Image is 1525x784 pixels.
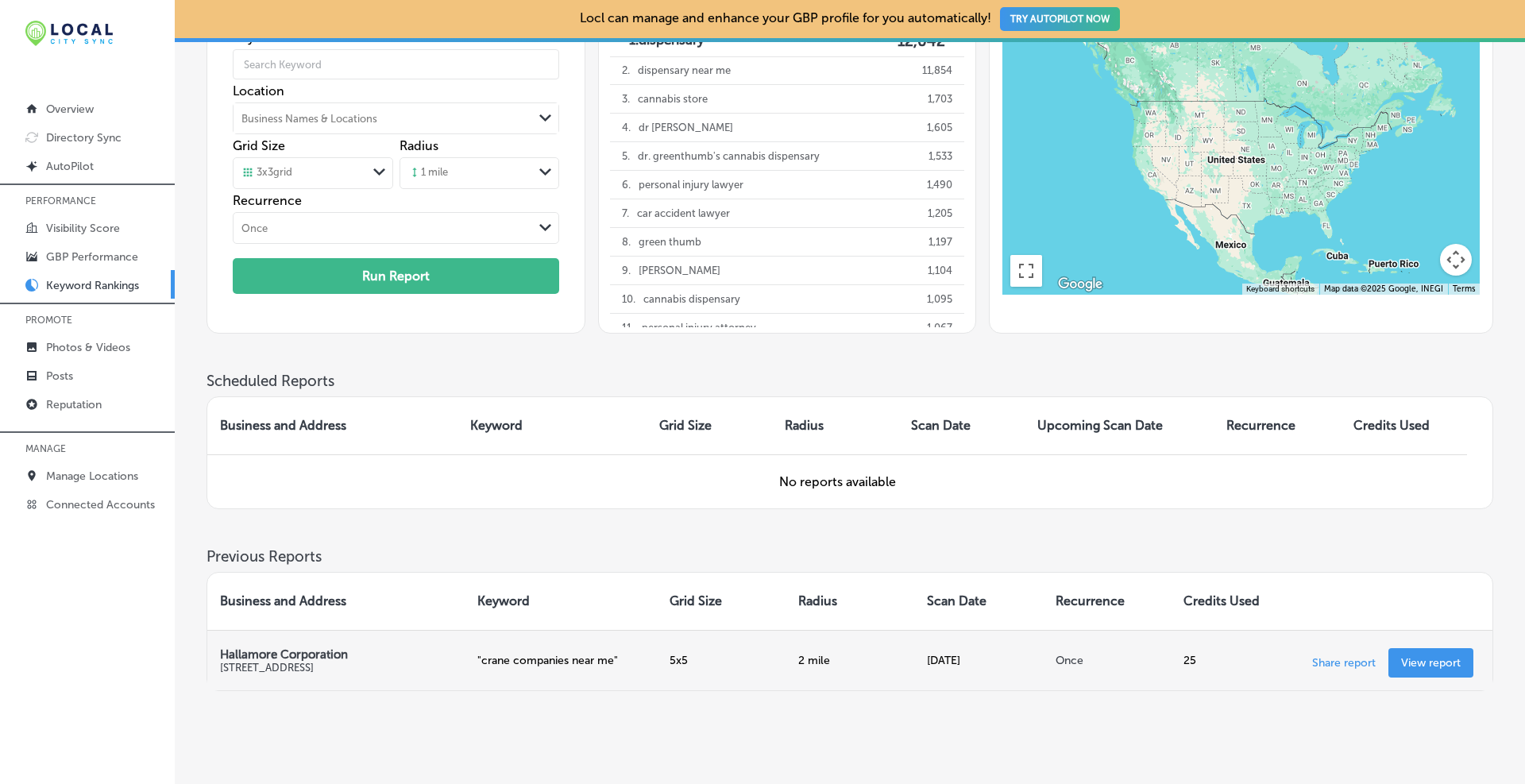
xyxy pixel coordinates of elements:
button: Map camera controls [1440,244,1472,276]
p: 5 . [622,142,630,170]
div: Once [241,222,268,234]
p: 11,854 [922,56,952,84]
p: 1,605 [927,114,952,141]
th: Recurrence [1214,397,1341,454]
p: car accident lawyer [637,199,730,227]
p: 1,533 [929,142,952,170]
a: View report [1388,648,1473,678]
td: 25 [1171,630,1299,690]
p: 10 . [622,285,635,313]
p: Keyword Rankings [46,279,139,292]
p: AutoPilot [46,160,94,173]
p: cannabis dispensary [643,285,740,313]
p: GBP Performance [46,250,138,264]
p: 1,104 [928,257,952,284]
p: Visibility Score [46,222,120,235]
button: Run Report [233,258,558,294]
p: 11 . [622,314,634,342]
input: Search Keyword [233,42,558,87]
button: TRY AUTOPILOT NOW [1000,7,1120,31]
div: 3 x 3 grid [241,166,292,180]
th: Business and Address [207,397,457,454]
p: 1,095 [927,285,952,313]
p: personal injury attorney [642,314,756,342]
p: dr. greenthumb's cannabis dispensary [638,142,820,170]
p: Photos & Videos [46,341,130,354]
p: Overview [46,102,94,116]
th: Grid Size [647,397,772,454]
td: 2 mile [786,630,914,690]
p: 1,067 [927,314,952,342]
th: Scan Date [898,397,1024,454]
img: Google [1054,274,1106,295]
p: Directory Sync [46,131,122,145]
span: Map data ©2025 Google, INEGI [1324,284,1443,294]
p: 6 . [622,171,631,199]
p: 7 . [622,199,629,227]
button: Keyboard shortcuts [1246,284,1315,295]
th: Radius [786,573,914,630]
th: Keyword [465,573,658,630]
p: [PERSON_NAME] [639,257,720,284]
p: cannabis store [638,85,708,113]
label: Grid Size [233,138,285,153]
p: 1,703 [928,85,952,113]
p: 1,205 [928,199,952,227]
h3: Scheduled Reports [207,372,1493,390]
td: 5 x 5 [657,630,786,690]
th: Keyword [457,397,647,454]
p: 1,197 [929,228,952,256]
label: Recurrence [233,193,558,208]
p: personal injury lawyer [639,171,743,199]
th: Credits Used [1171,573,1299,630]
p: View report [1401,656,1461,670]
td: No reports available [207,454,1467,508]
div: Business Names & Locations [241,113,377,125]
th: Radius [772,397,898,454]
p: Once [1056,654,1159,667]
a: Open this area in Google Maps (opens a new window) [1054,274,1106,295]
p: [STREET_ADDRESS] [220,662,452,674]
a: Terms (opens in new tab) [1453,284,1475,294]
p: dispensary near me [638,56,731,84]
th: Recurrence [1043,573,1172,630]
p: dr [PERSON_NAME] [639,114,733,141]
p: Reputation [46,398,102,411]
p: Share report [1312,651,1376,670]
p: 2 . [622,56,630,84]
label: Location [233,83,558,98]
th: Upcoming Scan Date [1025,397,1214,454]
p: 1,490 [927,171,952,199]
p: 9 . [622,257,631,284]
p: Connected Accounts [46,498,155,512]
button: Toggle fullscreen view [1010,255,1042,287]
th: Scan Date [914,573,1043,630]
p: 8 . [622,228,631,256]
img: 12321ecb-abad-46dd-be7f-2600e8d3409flocal-city-sync-logo-rectangle.png [25,21,113,46]
th: Grid Size [657,573,786,630]
p: Manage Locations [46,469,138,483]
label: Radius [400,138,438,153]
p: 4 . [622,114,631,141]
p: green thumb [639,228,701,256]
p: 3 . [622,85,630,113]
h3: Previous Reports [207,547,1493,566]
p: Hallamore Corporation [220,647,452,662]
div: 1 mile [408,166,448,180]
td: [DATE] [914,630,1043,690]
th: Business and Address [207,573,465,630]
p: " crane companies near me " [477,654,645,667]
th: Credits Used [1341,397,1467,454]
p: Posts [46,369,73,383]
